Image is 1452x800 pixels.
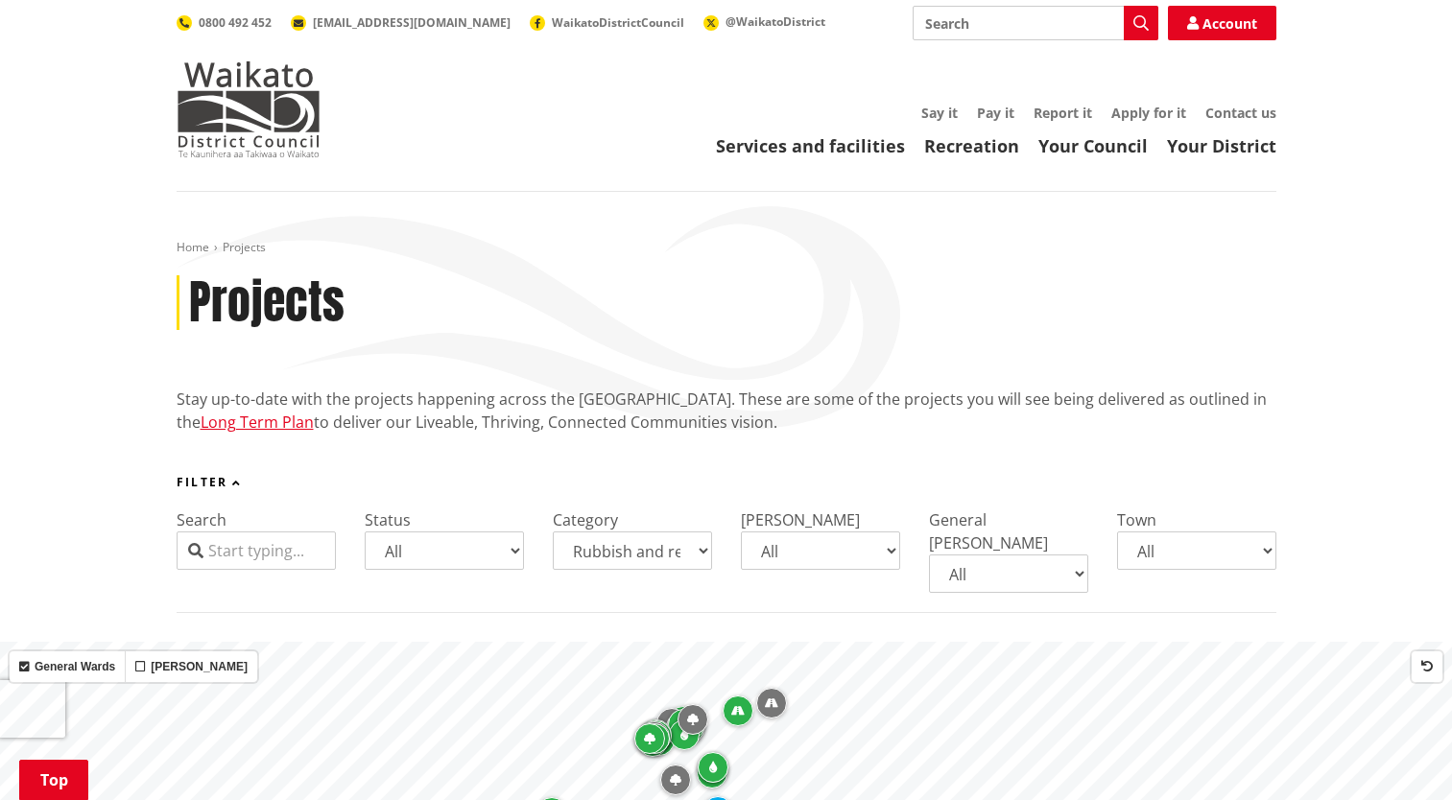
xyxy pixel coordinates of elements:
p: Stay up-to-date with the projects happening across the [GEOGRAPHIC_DATA]. These are some of the p... [177,388,1276,434]
span: @WaikatoDistrict [726,13,825,30]
div: Map marker [697,758,727,788]
div: Map marker [698,752,728,783]
div: Map marker [634,723,665,754]
a: Pay it [977,104,1014,122]
span: WaikatoDistrictCouncil [552,14,684,31]
iframe: Messenger Launcher [1364,719,1433,788]
a: Say it [921,104,958,122]
img: Waikato District Council - Te Kaunihera aa Takiwaa o Waikato [177,61,321,157]
div: Map marker [669,719,700,750]
div: Map marker [656,708,687,739]
h1: Projects [189,275,345,331]
a: Your Council [1038,134,1148,157]
a: Contact us [1205,104,1276,122]
label: Search [177,509,226,530]
span: Projects [223,239,266,255]
input: Search input [913,6,1158,40]
label: [PERSON_NAME] [741,509,860,530]
button: Filter [177,476,243,489]
div: Map marker [668,709,699,740]
a: Services and facilities [716,134,905,157]
div: Map marker [678,704,708,735]
span: 0800 492 452 [199,14,272,31]
span: [EMAIL_ADDRESS][DOMAIN_NAME] [313,14,511,31]
a: Your District [1167,134,1276,157]
nav: breadcrumb [177,240,1276,256]
a: Long Term Plan [201,412,314,433]
label: General Wards [10,651,125,682]
a: Account [1168,6,1276,40]
input: Start typing... [177,531,336,570]
a: WaikatoDistrictCouncil [530,14,684,31]
div: Map marker [660,765,691,795]
label: [PERSON_NAME] [125,651,257,682]
button: Reset [1412,651,1442,682]
a: @WaikatoDistrict [703,13,825,30]
div: Map marker [668,706,699,737]
div: Map marker [756,688,787,718]
a: Recreation [924,134,1019,157]
div: Map marker [640,719,671,750]
a: Top [19,760,88,800]
label: General [PERSON_NAME] [929,509,1048,553]
div: Map marker [723,695,753,726]
label: Category [553,509,618,530]
a: Home [177,239,209,255]
a: Apply for it [1111,104,1186,122]
a: 0800 492 452 [177,14,272,31]
a: Report it [1034,104,1092,122]
label: Town [1117,509,1156,530]
div: Map marker [639,721,670,752]
a: [EMAIL_ADDRESS][DOMAIN_NAME] [291,14,511,31]
label: Status [365,509,411,530]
